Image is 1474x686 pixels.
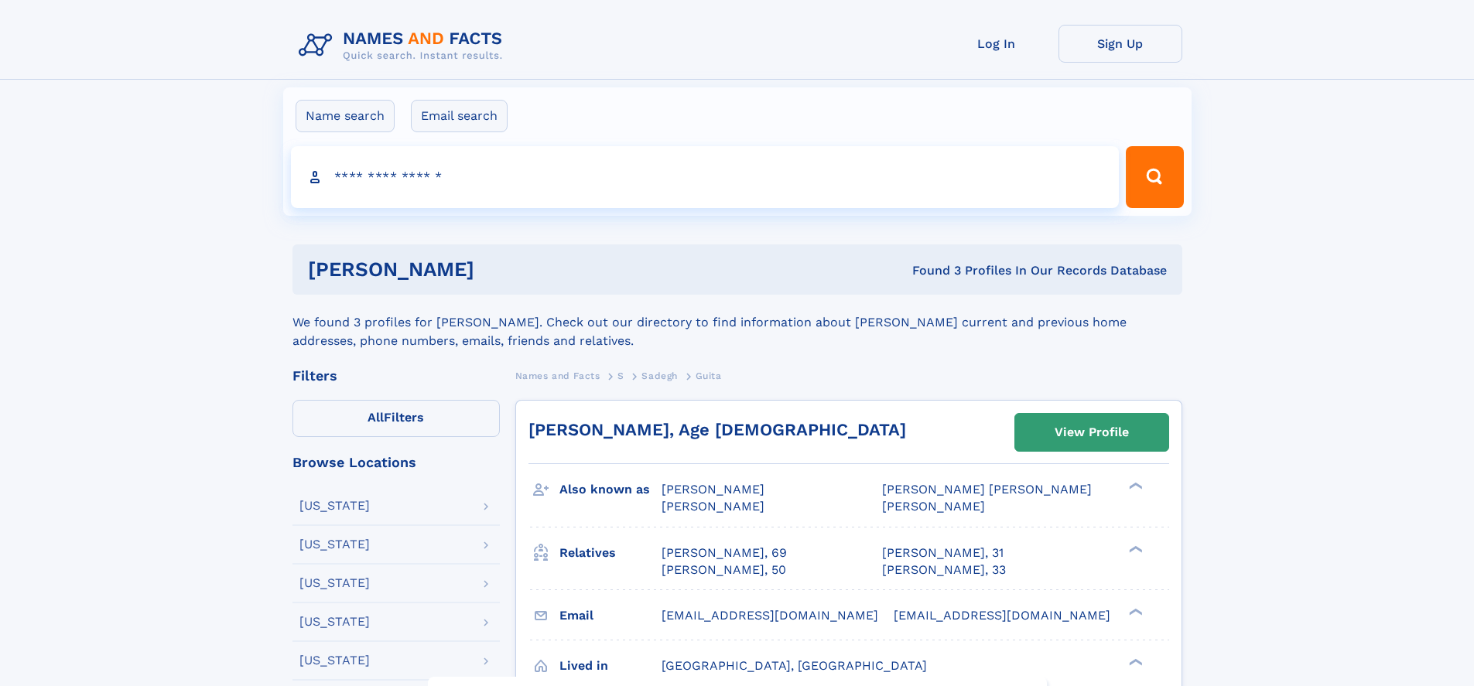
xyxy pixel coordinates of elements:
h3: Lived in [559,653,662,679]
span: S [617,370,624,381]
div: ❯ [1125,657,1144,667]
span: [PERSON_NAME] [662,499,764,514]
h3: Relatives [559,540,662,566]
button: Search Button [1126,146,1183,208]
h3: Also known as [559,476,662,503]
span: Sadegh [641,370,678,381]
div: ❯ [1125,606,1144,616]
a: Names and Facts [515,366,600,385]
div: Found 3 Profiles In Our Records Database [693,262,1167,279]
a: Sadegh [641,366,678,385]
div: ❯ [1125,481,1144,491]
div: Browse Locations [292,456,500,469]
a: View Profile [1015,414,1168,451]
label: Email search [411,100,508,132]
span: [GEOGRAPHIC_DATA], [GEOGRAPHIC_DATA] [662,658,927,673]
div: [US_STATE] [299,538,370,551]
span: [EMAIL_ADDRESS][DOMAIN_NAME] [662,608,878,623]
span: [PERSON_NAME] [662,482,764,497]
h3: Email [559,602,662,629]
a: [PERSON_NAME], Age [DEMOGRAPHIC_DATA] [528,420,906,439]
div: [US_STATE] [299,616,370,628]
div: [US_STATE] [299,654,370,667]
a: [PERSON_NAME], 33 [882,561,1006,578]
div: We found 3 profiles for [PERSON_NAME]. Check out our directory to find information about [PERSON_... [292,295,1182,350]
label: Name search [296,100,395,132]
span: [EMAIL_ADDRESS][DOMAIN_NAME] [894,608,1110,623]
span: Guita [696,370,722,381]
a: Sign Up [1058,25,1182,63]
span: [PERSON_NAME] [PERSON_NAME] [882,482,1092,497]
span: All [368,410,384,425]
a: [PERSON_NAME], 50 [662,561,786,578]
div: Filters [292,369,500,383]
div: [US_STATE] [299,577,370,589]
div: ❯ [1125,544,1144,554]
div: View Profile [1055,415,1129,450]
div: [US_STATE] [299,500,370,512]
img: Logo Names and Facts [292,25,515,67]
input: search input [291,146,1120,208]
label: Filters [292,400,500,437]
h1: [PERSON_NAME] [308,260,693,279]
span: [PERSON_NAME] [882,499,985,514]
a: Log In [935,25,1058,63]
a: [PERSON_NAME], 31 [882,544,1004,561]
a: S [617,366,624,385]
a: [PERSON_NAME], 69 [662,544,787,561]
